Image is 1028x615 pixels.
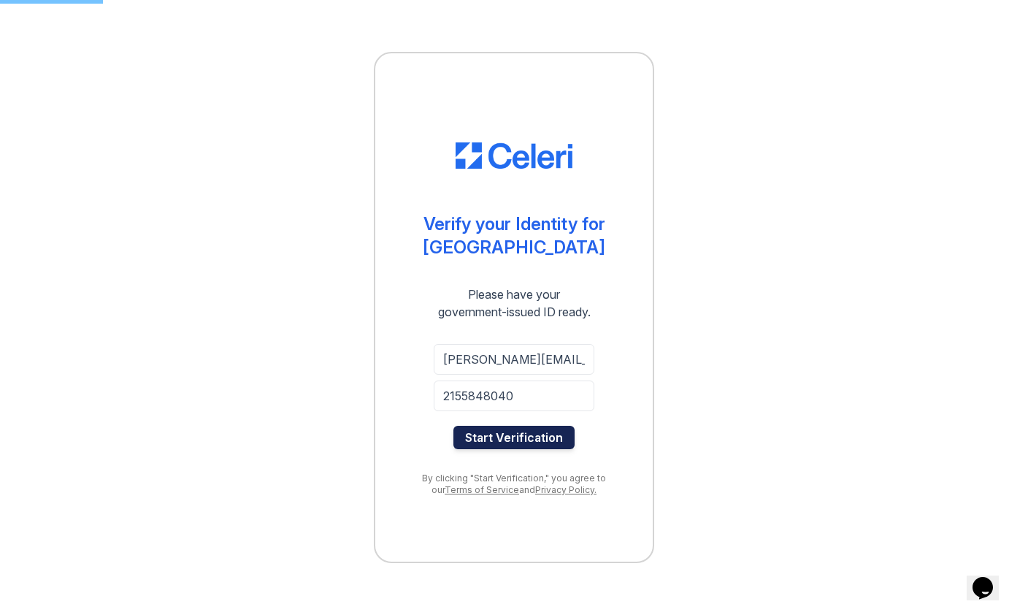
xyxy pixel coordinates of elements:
[456,142,572,169] img: CE_Logo_Blue-a8612792a0a2168367f1c8372b55b34899dd931a85d93a1a3d3e32e68fde9ad4.png
[445,484,519,495] a: Terms of Service
[535,484,597,495] a: Privacy Policy.
[453,426,575,449] button: Start Verification
[967,557,1013,600] iframe: chat widget
[423,213,605,259] div: Verify your Identity for [GEOGRAPHIC_DATA]
[412,286,617,321] div: Please have your government-issued ID ready.
[434,344,594,375] input: Email
[434,381,594,411] input: Phone
[404,473,624,496] div: By clicking "Start Verification," you agree to our and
